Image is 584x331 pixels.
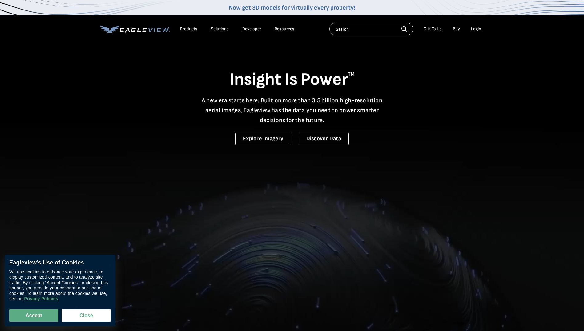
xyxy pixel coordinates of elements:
div: Login [471,26,481,32]
input: Search [329,23,413,35]
div: Resources [275,26,294,32]
button: Close [62,309,111,322]
a: Privacy Policies [24,296,58,302]
a: Explore Imagery [235,133,291,145]
div: Eagleview’s Use of Cookies [9,259,111,266]
div: We use cookies to enhance your experience, to display customized content, and to analyze site tra... [9,269,111,302]
a: Buy [453,26,460,32]
div: Products [180,26,197,32]
button: Accept [9,309,58,322]
a: Now get 3D models for virtually every property! [229,4,355,11]
a: Discover Data [299,133,349,145]
sup: TM [348,71,355,77]
a: Developer [242,26,261,32]
p: A new era starts here. Built on more than 3.5 billion high-resolution aerial images, Eagleview ha... [198,96,386,125]
h1: Insight Is Power [100,69,484,91]
div: Talk To Us [424,26,442,32]
div: Solutions [211,26,229,32]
